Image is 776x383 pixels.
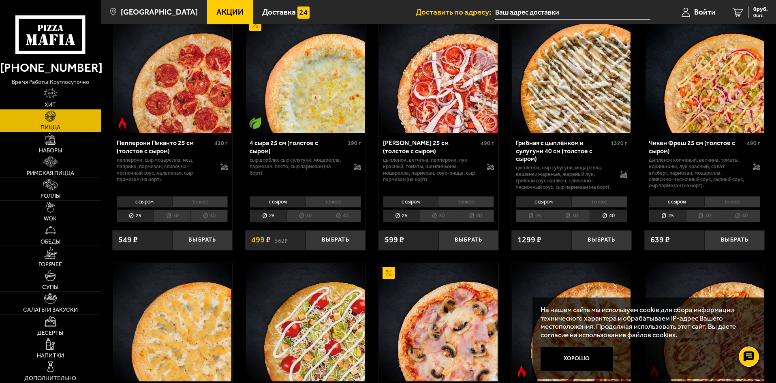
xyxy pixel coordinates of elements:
[117,157,213,183] p: пепперони, сыр Моцарелла, мед, паприка, пармезан, сливочно-чесночный соус, халапеньо, сыр пармеза...
[723,210,760,222] li: 40
[646,263,764,381] img: Пиццбург 25 см (толстое с сыром)
[44,216,57,222] span: WOK
[694,8,716,16] span: Войти
[116,117,128,129] img: Острое блюдо
[251,236,271,244] span: 499 ₽
[571,196,627,208] li: тонкое
[416,8,495,16] span: Доставить по адресу:
[644,263,765,381] a: Острое блюдоПиццбург 25 см (толстое с сыром)
[511,263,632,381] a: Острое блюдоФермерская 25 см (толстое с сыром)
[383,139,479,154] div: [PERSON_NAME] 25 см (толстое с сыром)
[113,263,231,381] img: Груша горгондзола 25 см (толстое с сыром)
[704,196,760,208] li: тонкое
[686,210,723,222] li: 30
[23,307,78,313] span: Салаты и закуски
[214,140,228,147] span: 430 г
[516,196,571,208] li: с сыром
[41,239,60,245] span: Обеды
[297,6,310,19] img: 15daf4d41897b9f0e9f617042186c801.svg
[611,140,627,147] span: 1320 г
[117,210,154,222] li: 25
[649,210,686,222] li: 25
[495,5,650,20] input: Ваш адрес доставки
[571,230,631,250] button: Выбрать
[306,230,366,250] button: Выбрать
[245,15,366,133] a: АкционныйВегетарианское блюдо4 сыра 25 см (толстое с сыром)
[379,15,498,133] img: Петровская 25 см (толстое с сыром)
[117,139,213,154] div: Пепперони Пиканто 25 см (толстое с сыром)
[512,15,631,133] img: Грибная с цыплёнком и сулугуни 40 см (толстое с сыром)
[649,139,745,154] div: Чикен Фреш 25 см (толстое с сыром)
[379,263,498,381] img: Прошутто Фунги 25 см (толстое с сыром)
[644,15,765,133] a: Чикен Фреш 25 см (толстое с сыром)
[383,157,479,183] p: цыпленок, ветчина, пепперони, лук красный, томаты, шампиньоны, моцарелла, пармезан, соус-пицца, с...
[541,347,614,371] button: Хорошо
[646,15,764,133] img: Чикен Фреш 25 см (толстое с сыром)
[172,196,228,208] li: тонкое
[250,157,346,176] p: сыр дорблю, сыр сулугуни, моцарелла, пармезан, песто, сыр пармезан (на борт).
[705,230,765,250] button: Выбрать
[378,15,499,133] a: Петровская 25 см (толстое с сыром)
[113,15,231,133] img: Пепперони Пиканто 25 см (толстое с сыром)
[305,196,361,208] li: тонкое
[41,125,60,131] span: Пицца
[516,165,612,190] p: цыпленок, сыр сулугуни, моцарелла, вешенки жареные, жареный лук, грибной соус Жюльен, сливочно-че...
[324,210,361,222] li: 40
[438,230,498,250] button: Выбрать
[42,285,58,290] span: Супы
[383,210,420,222] li: 25
[515,365,528,377] img: Острое блюдо
[590,210,627,222] li: 40
[172,230,232,250] button: Выбрать
[245,263,366,381] a: Цезарь 25 см (толстое с сыром)
[250,196,305,208] li: с сыром
[481,140,494,147] span: 490 г
[249,19,261,31] img: Акционный
[511,15,632,133] a: Грибная с цыплёнком и сулугуни 40 см (толстое с сыром)
[649,196,704,208] li: с сыром
[516,210,553,222] li: 25
[154,210,190,222] li: 30
[41,193,60,199] span: Роллы
[553,210,590,222] li: 30
[24,376,76,381] span: Дополнительно
[747,140,760,147] span: 490 г
[39,148,62,154] span: Наборы
[385,236,404,244] span: 599 ₽
[37,353,64,359] span: Напитки
[246,263,364,381] img: Цезарь 25 см (толстое с сыром)
[112,15,233,133] a: Острое блюдоПепперони Пиканто 25 см (толстое с сыром)
[38,262,62,267] span: Горячее
[512,263,631,381] img: Фермерская 25 см (толстое с сыром)
[118,236,138,244] span: 549 ₽
[262,8,296,16] span: Доставка
[27,171,74,176] span: Римская пицца
[117,196,172,208] li: с сыром
[650,236,670,244] span: 639 ₽
[383,196,438,208] li: с сыром
[250,139,346,154] div: 4 сыра 25 см (толстое с сыром)
[753,13,768,18] span: 0 шт.
[649,157,745,189] p: цыпленок копченый, ветчина, томаты, корнишоны, лук красный, салат айсберг, пармезан, моцарелла, с...
[541,306,752,339] p: На нашем сайте мы используем cookie для сбора информации технического характера и обрабатываем IP...
[383,267,395,279] img: Акционный
[45,102,56,108] span: Хит
[438,196,494,208] li: тонкое
[190,210,228,222] li: 40
[286,210,323,222] li: 30
[112,263,233,381] a: Груша горгондзола 25 см (толстое с сыром)
[249,117,261,129] img: Вегетарианское блюдо
[250,210,286,222] li: 25
[420,210,457,222] li: 30
[457,210,494,222] li: 40
[517,236,541,244] span: 1299 ₽
[378,263,499,381] a: АкционныйПрошутто Фунги 25 см (толстое с сыром)
[216,8,244,16] span: Акции
[348,140,361,147] span: 390 г
[516,139,609,162] div: Грибная с цыплёнком и сулугуни 40 см (толстое с сыром)
[246,15,364,133] img: 4 сыра 25 см (толстое с сыром)
[275,236,288,244] s: 562 ₽
[121,8,198,16] span: [GEOGRAPHIC_DATA]
[37,330,63,336] span: Десерты
[753,6,768,12] span: 0 руб.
